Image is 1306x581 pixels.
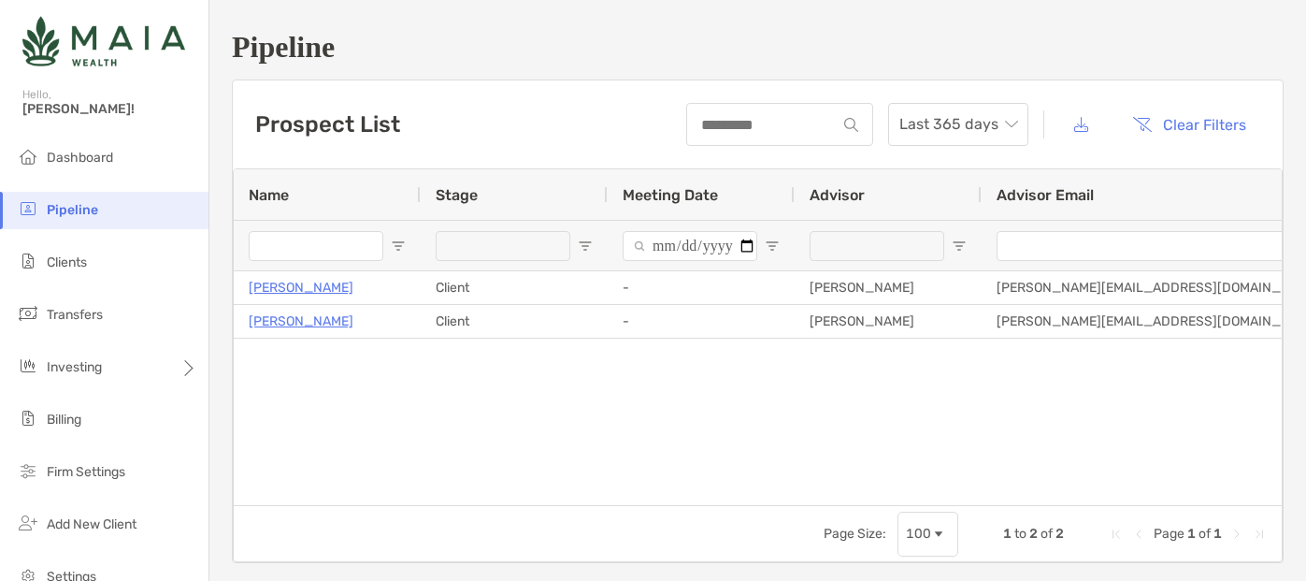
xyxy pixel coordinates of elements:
span: to [1014,526,1026,542]
span: Firm Settings [47,464,125,480]
img: clients icon [17,250,39,272]
span: Advisor [810,186,865,204]
img: Zoe Logo [22,7,185,75]
img: add_new_client icon [17,512,39,534]
div: Client [421,271,608,304]
button: Open Filter Menu [765,239,780,254]
span: Transfers [47,307,103,323]
a: [PERSON_NAME] [249,276,353,299]
span: Dashboard [47,150,113,166]
span: 2 [1029,526,1038,542]
span: [PERSON_NAME]! [22,101,197,117]
img: billing icon [17,407,39,429]
span: of [1198,526,1211,542]
span: Clients [47,254,87,270]
span: 1 [1003,526,1012,542]
div: First Page [1109,527,1124,542]
span: Investing [47,359,102,375]
span: Stage [436,186,478,204]
div: [PERSON_NAME] [795,271,982,304]
span: of [1040,526,1053,542]
div: Next Page [1229,527,1244,542]
img: pipeline icon [17,197,39,220]
img: transfers icon [17,302,39,325]
div: Page Size [897,512,958,557]
button: Clear Filters [1118,104,1260,145]
div: Client [421,305,608,338]
input: Name Filter Input [249,231,383,261]
button: Open Filter Menu [578,239,593,254]
span: Add New Client [47,516,136,532]
span: Advisor Email [997,186,1094,204]
span: Meeting Date [623,186,718,204]
span: 1 [1187,526,1196,542]
img: dashboard icon [17,145,39,167]
img: firm-settings icon [17,459,39,482]
span: Page [1154,526,1184,542]
h3: Prospect List [255,111,400,138]
span: 1 [1213,526,1222,542]
h1: Pipeline [232,30,1284,65]
button: Open Filter Menu [391,239,406,254]
span: Name [249,186,289,204]
div: - [608,271,795,304]
input: Meeting Date Filter Input [623,231,757,261]
div: 100 [906,526,931,542]
span: 2 [1055,526,1064,542]
span: Last 365 days [899,104,1017,145]
a: [PERSON_NAME] [249,310,353,333]
div: Previous Page [1131,527,1146,542]
div: Page Size: [824,526,886,542]
div: Last Page [1252,527,1267,542]
span: Billing [47,412,81,428]
div: - [608,305,795,338]
span: Pipeline [47,202,98,218]
img: input icon [844,118,858,132]
img: investing icon [17,355,39,377]
div: [PERSON_NAME] [795,305,982,338]
button: Open Filter Menu [952,239,967,254]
